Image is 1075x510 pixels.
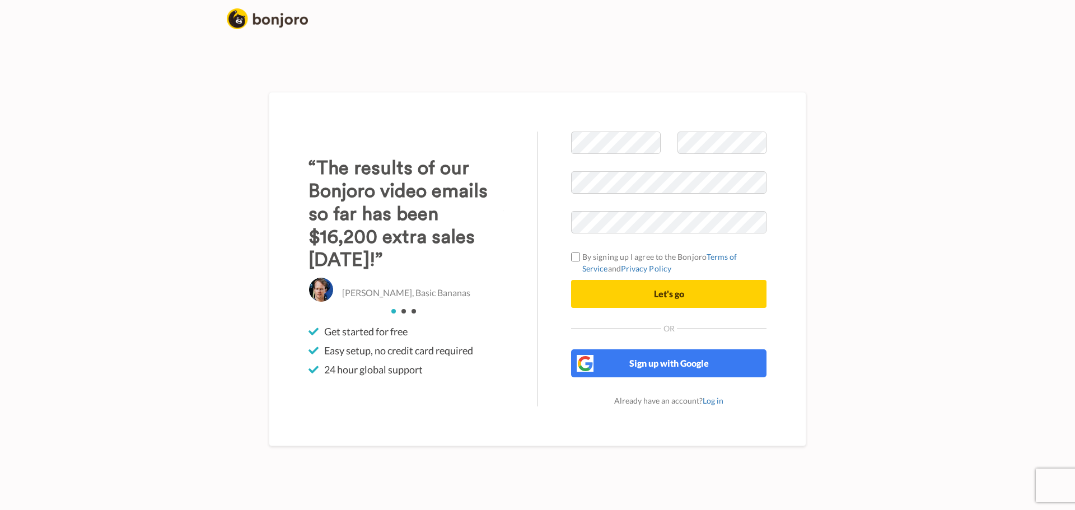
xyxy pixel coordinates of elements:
[227,8,308,29] img: logo_full.png
[324,325,408,338] span: Get started for free
[582,252,737,273] a: Terms of Service
[621,264,671,273] a: Privacy Policy
[571,349,766,377] button: Sign up with Google
[661,325,677,333] span: Or
[324,363,423,376] span: 24 hour global support
[571,280,766,308] button: Let's go
[309,157,504,272] h3: “The results of our Bonjoro video emails so far has been $16,200 extra sales [DATE]!”
[629,358,709,368] span: Sign up with Google
[614,396,723,405] span: Already have an account?
[324,344,473,357] span: Easy setup, no credit card required
[309,277,334,302] img: Christo Hall, Basic Bananas
[342,287,470,300] p: [PERSON_NAME], Basic Bananas
[703,396,723,405] a: Log in
[654,288,684,299] span: Let's go
[571,251,766,274] label: By signing up I agree to the Bonjoro and
[571,252,580,261] input: By signing up I agree to the BonjoroTerms of ServiceandPrivacy Policy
